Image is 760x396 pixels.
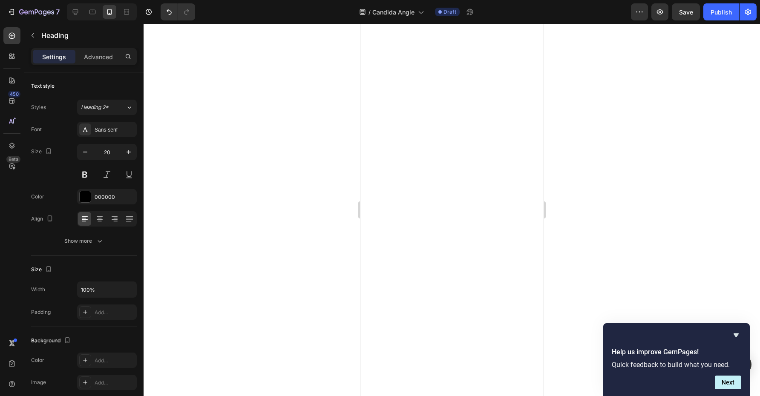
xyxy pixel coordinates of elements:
button: Heading 2* [77,100,137,115]
button: Show more [31,233,137,249]
div: Size [31,264,54,275]
div: Image [31,379,46,386]
div: Width [31,286,45,293]
div: Styles [31,103,46,111]
div: Beta [6,156,20,163]
span: Heading 2* [81,103,109,111]
div: Add... [95,379,135,387]
div: Publish [711,8,732,17]
button: Publish [703,3,739,20]
div: Add... [95,357,135,364]
p: Quick feedback to build what you need. [612,361,741,369]
span: Candida Angle [372,8,415,17]
p: Advanced [84,52,113,61]
p: Heading [41,30,133,40]
button: Save [672,3,700,20]
div: Add... [95,309,135,316]
button: 7 [3,3,63,20]
div: Undo/Redo [161,3,195,20]
div: Padding [31,308,51,316]
div: Background [31,335,72,347]
button: Hide survey [731,330,741,340]
div: Help us improve GemPages! [612,330,741,389]
div: Text style [31,82,55,90]
button: Next question [715,376,741,389]
div: Size [31,146,54,158]
span: Draft [443,8,456,16]
iframe: Design area [360,24,544,396]
div: Align [31,213,55,225]
input: Auto [78,282,136,297]
span: Save [679,9,693,16]
p: 7 [56,7,60,17]
p: Settings [42,52,66,61]
div: 450 [8,91,20,98]
span: / [368,8,371,17]
div: Font [31,126,42,133]
div: 000000 [95,193,135,201]
h2: Help us improve GemPages! [612,347,741,357]
div: Sans-serif [95,126,135,134]
div: Color [31,356,44,364]
div: Color [31,193,44,201]
div: Show more [64,237,104,245]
